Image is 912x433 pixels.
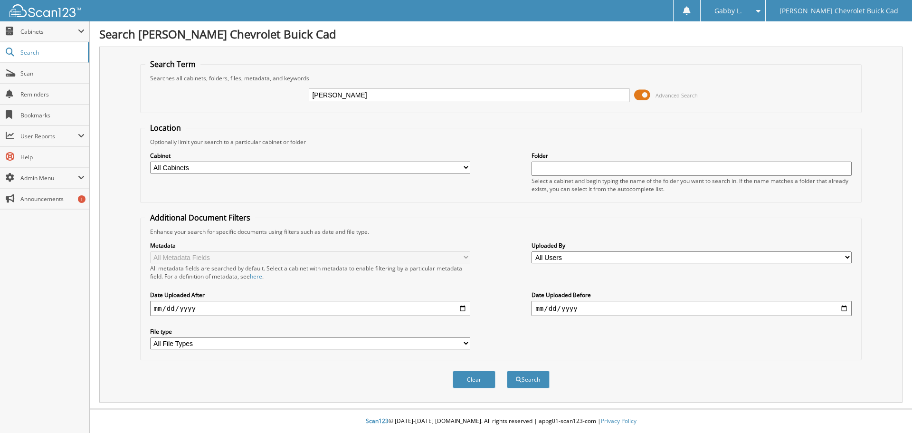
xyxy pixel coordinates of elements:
div: Optionally limit your search to a particular cabinet or folder [145,138,857,146]
label: Date Uploaded Before [532,291,852,299]
a: here [250,272,262,280]
label: File type [150,327,470,336]
span: Scan123 [366,417,389,425]
label: Cabinet [150,152,470,160]
button: Clear [453,371,495,388]
label: Uploaded By [532,241,852,250]
legend: Search Term [145,59,200,69]
h1: Search [PERSON_NAME] Chevrolet Buick Cad [99,26,902,42]
span: Gabby L. [714,8,742,14]
a: Privacy Policy [601,417,636,425]
label: Metadata [150,241,470,250]
span: Cabinets [20,28,78,36]
span: Advanced Search [655,92,698,99]
img: scan123-logo-white.svg [9,4,81,17]
label: Date Uploaded After [150,291,470,299]
button: Search [507,371,550,388]
div: 1 [78,195,85,203]
div: All metadata fields are searched by default. Select a cabinet with metadata to enable filtering b... [150,264,470,280]
input: end [532,301,852,316]
span: Announcements [20,195,85,203]
span: Bookmarks [20,111,85,119]
div: Searches all cabinets, folders, files, metadata, and keywords [145,74,857,82]
label: Folder [532,152,852,160]
div: Select a cabinet and begin typing the name of the folder you want to search in. If the name match... [532,177,852,193]
span: User Reports [20,132,78,140]
div: © [DATE]-[DATE] [DOMAIN_NAME]. All rights reserved | appg01-scan123-com | [90,410,912,433]
span: [PERSON_NAME] Chevrolet Buick Cad [779,8,898,14]
div: Enhance your search for specific documents using filters such as date and file type. [145,228,857,236]
span: Help [20,153,85,161]
span: Scan [20,69,85,77]
legend: Additional Document Filters [145,212,255,223]
legend: Location [145,123,186,133]
span: Reminders [20,90,85,98]
span: Search [20,48,83,57]
span: Admin Menu [20,174,78,182]
input: start [150,301,470,316]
